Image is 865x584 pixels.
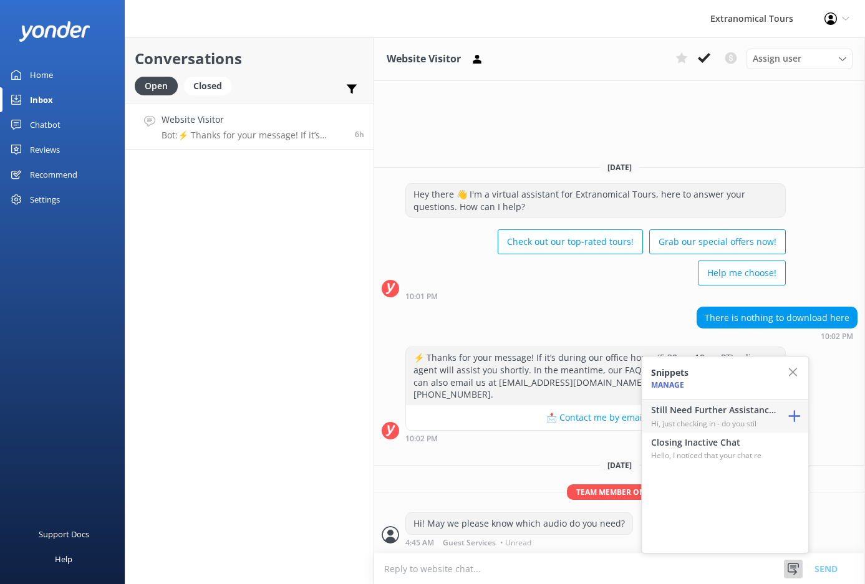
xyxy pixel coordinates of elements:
[406,347,785,404] div: ⚡ Thanks for your message! If it’s during our office hours (5:30am–10pm PT), a live agent will as...
[406,513,632,534] div: Hi! May we please know which audio do you need?
[387,51,461,67] h3: Website Visitor
[125,103,374,150] a: Website VisitorBot:⚡ Thanks for your message! If it’s during our office hours (5:30am–10pm PT), a...
[162,113,346,127] h4: Website Visitor
[698,261,786,285] button: Help me choose!
[443,539,496,547] span: Guest Services
[651,449,776,461] p: Hello, I noticed that your chat re
[162,130,346,141] p: Bot: ⚡ Thanks for your message! If it’s during our office hours (5:30am–10pm PT), a live agent wi...
[651,403,776,417] h4: Still Need Further Assistance?
[355,129,364,140] span: Sep 26 2025 10:02pm (UTC -07:00) America/Tijuana
[30,112,60,137] div: Chatbot
[406,405,785,430] button: 📩 Contact me by email
[55,547,72,572] div: Help
[30,137,60,162] div: Reviews
[697,307,857,328] div: There is nothing to download here
[135,77,178,95] div: Open
[567,484,672,500] span: Team member online
[405,538,633,547] div: Sep 27 2025 04:45am (UTC -07:00) America/Tijuana
[39,522,89,547] div: Support Docs
[135,47,364,70] h2: Conversations
[651,366,689,380] h4: Snippets
[30,87,53,112] div: Inbox
[651,436,776,449] h4: Closing Inactive Chat
[30,187,60,212] div: Settings
[821,333,853,340] strong: 10:02 PM
[697,332,858,340] div: Sep 26 2025 10:02pm (UTC -07:00) America/Tijuana
[405,435,438,443] strong: 10:02 PM
[747,49,853,69] div: Assign User
[19,21,90,42] img: yonder-white-logo.png
[406,184,785,217] div: Hey there 👋 I'm a virtual assistant for Extranomical Tours, here to answer your questions. How ca...
[600,460,639,471] span: [DATE]
[30,62,53,87] div: Home
[780,400,808,433] button: Add
[184,79,238,92] a: Closed
[30,162,77,187] div: Recommend
[405,293,438,300] strong: 10:01 PM
[651,380,684,390] a: Manage
[786,357,808,389] button: Close
[405,292,786,300] div: Sep 26 2025 10:01pm (UTC -07:00) America/Tijuana
[651,418,776,429] p: Hi, just checking in - do you stil
[753,52,801,65] span: Assign user
[649,229,786,254] button: Grab our special offers now!
[500,539,531,547] span: • Unread
[135,79,184,92] a: Open
[405,434,786,443] div: Sep 26 2025 10:02pm (UTC -07:00) America/Tijuana
[184,77,231,95] div: Closed
[498,229,643,254] button: Check out our top-rated tours!
[600,162,639,173] span: [DATE]
[405,539,434,547] strong: 4:45 AM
